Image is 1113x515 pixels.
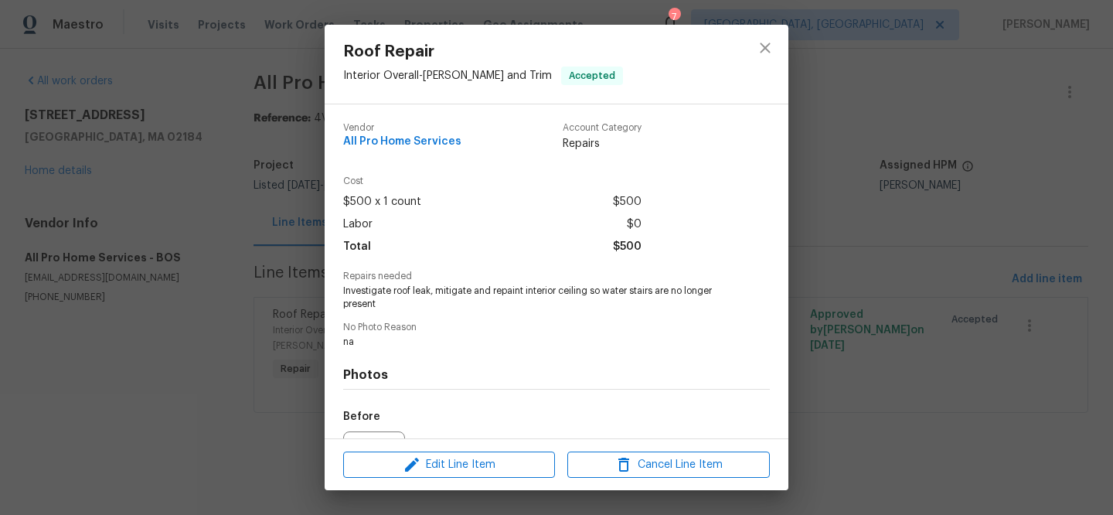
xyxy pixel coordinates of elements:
[343,411,380,422] h5: Before
[669,9,679,25] div: 7
[343,213,373,236] span: Labor
[343,43,623,60] span: Roof Repair
[563,123,642,133] span: Account Category
[343,191,421,213] span: $500 x 1 count
[613,191,642,213] span: $500
[343,271,770,281] span: Repairs needed
[348,455,550,475] span: Edit Line Item
[343,452,555,479] button: Edit Line Item
[567,452,770,479] button: Cancel Line Item
[343,136,461,148] span: All Pro Home Services
[747,29,784,67] button: close
[343,336,727,349] span: na
[563,68,621,84] span: Accepted
[343,367,770,383] h4: Photos
[572,455,765,475] span: Cancel Line Item
[613,236,642,258] span: $500
[343,123,461,133] span: Vendor
[343,70,552,81] span: Interior Overall - [PERSON_NAME] and Trim
[563,136,642,152] span: Repairs
[343,285,727,311] span: Investigate roof leak, mitigate and repaint interior ceiling so water stairs are no longer present
[343,176,642,186] span: Cost
[627,213,642,236] span: $0
[343,236,371,258] span: Total
[343,322,770,333] span: No Photo Reason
